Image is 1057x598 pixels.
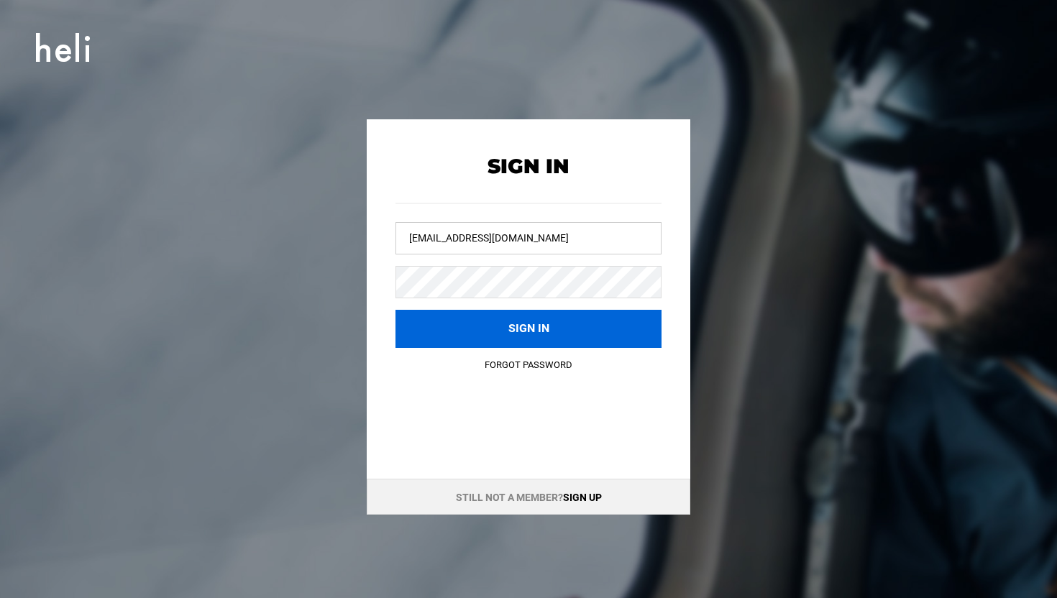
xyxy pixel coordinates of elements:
[367,479,690,515] div: Still not a member?
[395,155,662,178] h2: Sign In
[395,310,662,348] button: Sign in
[563,492,602,503] a: Sign up
[395,222,662,254] input: Username
[485,359,572,370] a: Forgot Password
